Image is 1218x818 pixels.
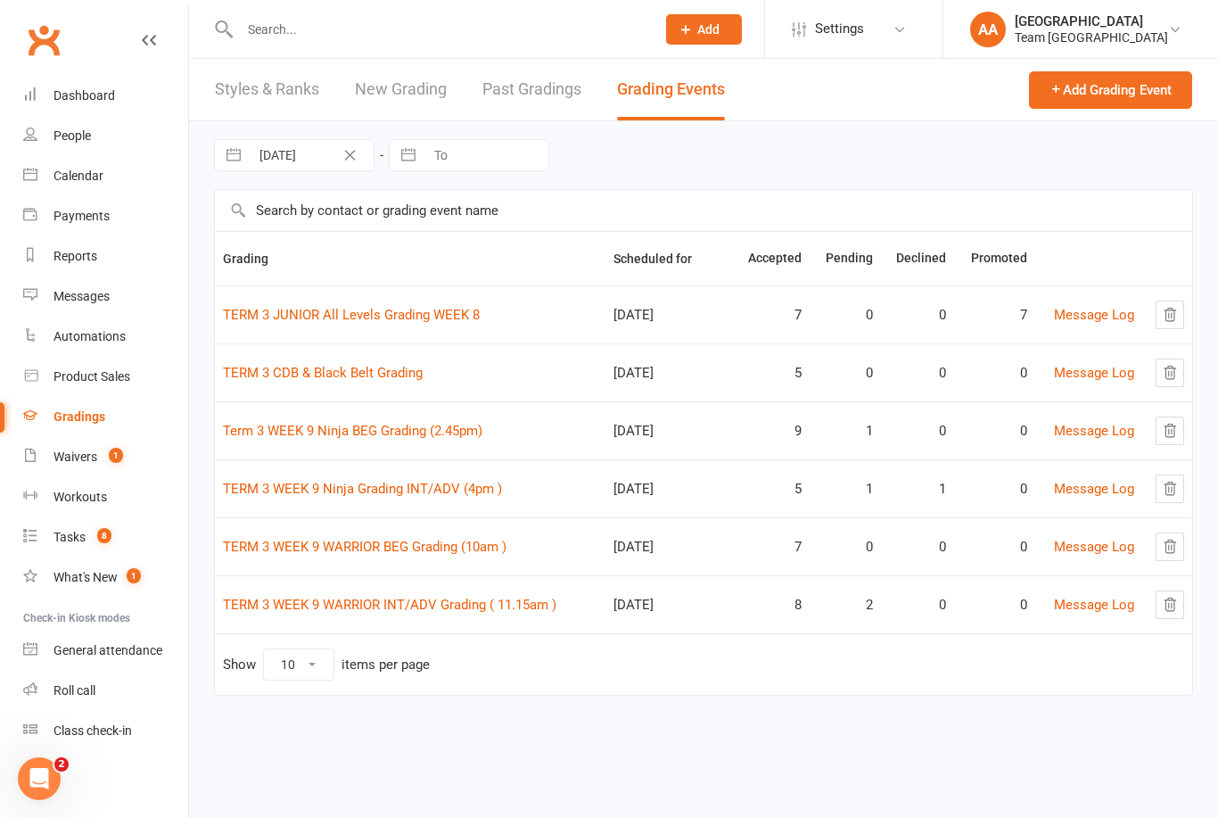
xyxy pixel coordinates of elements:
a: Term 3 WEEK 9 Ninja BEG Grading (2.45pm) [223,423,482,439]
div: items per page [342,657,430,673]
div: Reports [53,249,97,263]
button: Grading [223,248,288,269]
div: Dashboard [53,88,115,103]
button: Scheduled for [613,248,712,269]
a: TERM 3 WEEK 9 WARRIOR INT/ADV Grading ( 11.15am ) [223,597,556,613]
a: People [23,116,188,156]
a: Message Log [1054,365,1134,381]
div: 5 [740,366,802,381]
button: Clear Date [334,145,366,166]
input: Search by contact or grading event name [215,190,1192,231]
div: [DATE] [613,308,725,323]
a: Styles & Ranks [215,59,319,120]
div: 0 [889,308,947,323]
div: General attendance [53,643,162,657]
a: Tasks 8 [23,517,188,558]
a: Workouts [23,477,188,517]
span: 1 [109,448,123,463]
input: Search... [235,17,643,42]
a: Roll call [23,671,188,711]
div: Roll call [53,683,95,698]
button: Add [666,14,742,45]
a: TERM 3 WEEK 9 WARRIOR BEG Grading (10am ) [223,539,506,555]
div: [DATE] [613,424,725,439]
button: Add Grading Event [1029,71,1192,109]
div: [DATE] [613,366,725,381]
a: Messages [23,277,188,317]
th: Declined [881,232,955,285]
div: 0 [818,366,872,381]
div: 8 [740,598,802,613]
div: 0 [889,366,947,381]
div: Team [GEOGRAPHIC_DATA] [1015,29,1168,45]
span: Add [697,22,720,37]
a: Class kiosk mode [23,711,188,751]
a: Grading Events [617,59,725,120]
div: Product Sales [53,369,130,384]
div: Gradings [53,409,105,424]
a: Gradings [23,397,188,437]
div: 1 [889,482,947,497]
div: Workouts [53,490,107,504]
a: Clubworx [21,18,66,62]
div: [DATE] [613,540,725,555]
input: To [424,140,548,170]
span: Settings [815,9,864,49]
a: TERM 3 CDB & Black Belt Grading [223,365,423,381]
iframe: Intercom live chat [18,757,61,800]
a: New Grading [355,59,447,120]
input: From [250,140,374,170]
th: Accepted [732,232,810,285]
div: Automations [53,329,126,343]
div: 0 [962,598,1026,613]
div: 0 [962,540,1026,555]
div: 9 [740,424,802,439]
span: 1 [127,568,141,583]
div: AA [970,12,1006,47]
div: Tasks [53,530,86,544]
a: What's New1 [23,558,188,598]
a: Payments [23,196,188,236]
span: 8 [97,528,111,543]
a: TERM 3 JUNIOR All Levels Grading WEEK 8 [223,307,480,323]
a: Message Log [1054,597,1134,613]
div: Show [223,649,430,681]
div: 0 [818,308,872,323]
div: 0 [889,424,947,439]
div: 7 [740,308,802,323]
div: [DATE] [613,598,725,613]
th: Promoted [954,232,1034,285]
a: Message Log [1054,481,1134,497]
div: 0 [818,540,872,555]
div: People [53,128,91,143]
a: Dashboard [23,76,188,116]
div: 0 [889,598,947,613]
div: 1 [818,424,872,439]
th: Pending [810,232,880,285]
div: What's New [53,570,118,584]
span: Grading [223,252,288,266]
a: Reports [23,236,188,277]
a: Message Log [1054,539,1134,555]
a: Calendar [23,156,188,196]
div: [DATE] [613,482,725,497]
a: General attendance kiosk mode [23,631,188,671]
a: Past Gradings [482,59,581,120]
a: TERM 3 WEEK 9 Ninja Grading INT/ADV (4pm ) [223,481,502,497]
div: 2 [818,598,872,613]
div: [GEOGRAPHIC_DATA] [1015,13,1168,29]
div: 1 [818,482,872,497]
span: Scheduled for [613,252,712,266]
div: 0 [962,424,1026,439]
div: 0 [962,366,1026,381]
div: 5 [740,482,802,497]
div: 0 [889,540,947,555]
div: 7 [962,308,1026,323]
a: Message Log [1054,307,1134,323]
div: Waivers [53,450,97,464]
div: Calendar [53,169,103,183]
div: 0 [962,482,1026,497]
a: Waivers 1 [23,437,188,477]
div: Class check-in [53,723,132,738]
span: 2 [54,757,69,772]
